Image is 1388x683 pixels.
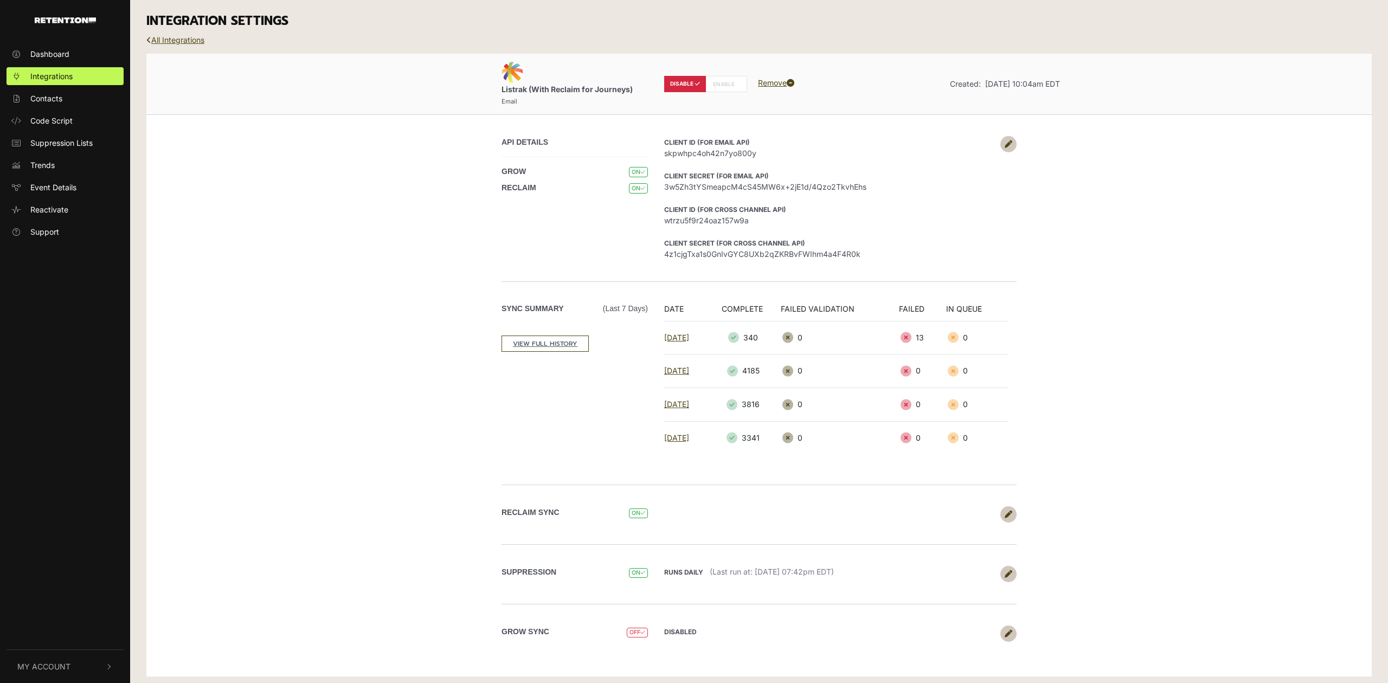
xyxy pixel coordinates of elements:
td: 0 [781,355,899,388]
label: DISABLE [664,76,706,92]
a: Suppression Lists [7,134,124,152]
td: 0 [781,321,899,355]
span: (Last run at: [DATE] 07:42pm EDT) [710,567,834,576]
label: GROW [502,166,526,177]
td: 3341 [710,421,781,454]
span: Support [30,226,59,237]
img: Retention.com [35,17,96,23]
strong: Client ID (For Cross Channel API) [664,205,786,214]
a: Reactivate [7,201,124,218]
label: Reclaim Sync [502,507,560,518]
span: skpwhpc4oh42n7yo800y [664,147,995,159]
button: My Account [7,650,124,683]
a: Remove [758,78,794,87]
span: Reactivate [30,204,68,215]
a: Dashboard [7,45,124,63]
span: ON [629,167,648,177]
strong: Client Secret (For Cross Channel API) [664,239,805,247]
span: 3w5Zh3tYSmeapcM4cS45MW6x+2jE1d/4Qzo2TkvhEhs [664,181,995,192]
td: 0 [899,421,946,454]
strong: Runs daily [664,568,703,576]
td: 0 [899,388,946,421]
td: 0 [781,421,899,454]
a: All Integrations [146,35,204,44]
label: Grow Sync [502,626,549,637]
span: Event Details [30,182,76,193]
a: Event Details [7,178,124,196]
label: SUPPRESSION [502,566,556,578]
a: [DATE] [664,366,689,375]
strong: Client Secret (For Email API) [664,172,769,180]
label: RECLAIM [502,182,536,194]
a: Trends [7,156,124,174]
a: Contacts [7,89,124,107]
th: DATE [664,303,710,321]
td: 0 [946,388,1008,421]
td: 3816 [710,388,781,421]
span: ON [629,508,648,519]
a: [DATE] [664,433,689,442]
td: 0 [946,355,1008,388]
label: Sync Summary [502,303,648,314]
small: Email [502,98,517,105]
span: Suppression Lists [30,137,93,149]
span: ON [629,568,648,578]
td: 0 [899,355,946,388]
span: OFF [627,628,648,638]
td: 0 [946,321,1008,355]
span: Dashboard [30,48,69,60]
td: 4185 [710,355,781,388]
span: 4z1cjgTxa1s0GnIvGYC8UXb2qZKRBvFWIhm4a4F4R0k [664,248,995,260]
strong: DISABLED [664,628,697,636]
span: (Last 7 days) [603,303,648,314]
a: VIEW FULL HISTORY [502,336,589,352]
th: IN QUEUE [946,303,1008,321]
a: Integrations [7,67,124,85]
td: 0 [946,421,1008,454]
th: FAILED VALIDATION [781,303,899,321]
td: 340 [710,321,781,355]
span: Contacts [30,93,62,104]
span: wtrzu5f9r24oaz157w9a [664,215,995,226]
label: ENABLE [705,76,747,92]
th: COMPLETE [710,303,781,321]
td: 13 [899,321,946,355]
th: FAILED [899,303,946,321]
a: [DATE] [664,333,689,342]
a: Support [7,223,124,241]
h3: INTEGRATION SETTINGS [146,14,1372,29]
span: Trends [30,159,55,171]
span: Code Script [30,115,73,126]
span: Created: [950,79,981,88]
a: Code Script [7,112,124,130]
a: [DATE] [664,400,689,409]
span: My Account [17,661,70,672]
img: Listrak (With Reclaim for Journeys) [502,62,523,83]
span: [DATE] 10:04am EDT [985,79,1060,88]
span: ON [629,183,648,194]
label: API DETAILS [502,137,548,148]
td: 0 [781,388,899,421]
strong: Client ID (For Email API) [664,138,750,146]
span: Listrak (With Reclaim for Journeys) [502,85,633,94]
span: Integrations [30,70,73,82]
